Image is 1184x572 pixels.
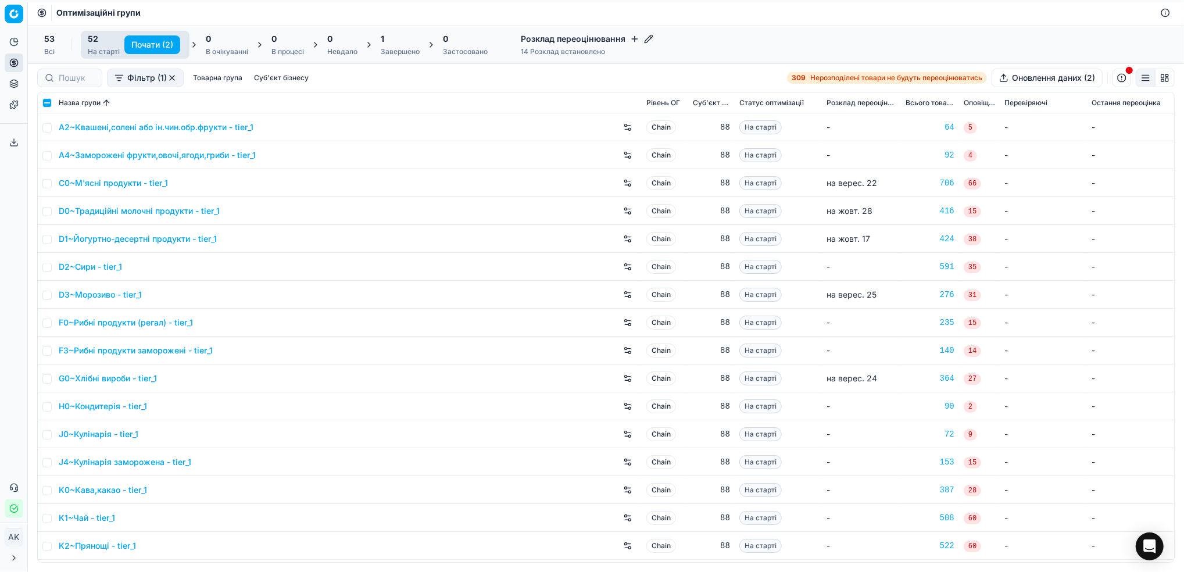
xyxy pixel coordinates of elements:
a: 90 [906,401,954,412]
td: - [1000,197,1087,225]
div: В процесі [271,47,304,56]
div: 88 [693,401,730,412]
a: 276 [906,289,954,301]
div: 88 [693,233,730,245]
input: Пошук [59,72,95,84]
span: Chain [646,204,676,218]
span: Chain [646,511,676,525]
span: Chain [646,288,676,302]
div: 72 [906,428,954,440]
div: 88 [693,205,730,217]
span: На старті [739,483,782,497]
span: Перевіряючі [1004,98,1047,108]
span: 52 [88,33,98,45]
div: 508 [906,512,954,524]
td: - [822,504,901,532]
a: 591 [906,261,954,273]
a: 416 [906,205,954,217]
span: Оптимізаційні групи [56,7,141,19]
span: Статус оптимізації [739,98,804,108]
span: 15 [964,206,981,217]
div: Застосовано [443,47,488,56]
td: - [822,337,901,364]
span: 35 [964,262,981,273]
span: Розклад переоцінювання [827,98,896,108]
a: 140 [906,345,954,356]
div: 88 [693,345,730,356]
span: На старті [739,232,782,246]
span: Всього товарів [906,98,954,108]
td: - [1087,169,1174,197]
span: Chain [646,316,676,330]
a: J4~Кулінарія заморожена - tier_1 [59,456,191,468]
span: Остання переоцінка [1092,98,1161,108]
a: A2~Квашені,солені або ін.чин.обр.фрукти - tier_1 [59,121,253,133]
a: D1~Йогуртно-десертні продукти - tier_1 [59,233,217,245]
span: Chain [646,148,676,162]
td: - [1000,448,1087,476]
a: D2~Сири - tier_1 [59,261,122,273]
td: - [1087,476,1174,504]
td: - [1000,392,1087,420]
span: 0 [206,33,211,45]
td: - [1000,364,1087,392]
td: - [1087,253,1174,281]
span: На старті [739,288,782,302]
div: 88 [693,289,730,301]
td: - [1087,448,1174,476]
td: - [822,141,901,169]
div: 88 [693,456,730,468]
a: K0~Кава,какао - tier_1 [59,484,147,496]
span: На старті [739,120,782,134]
a: D0~Традиційні молочні продукти - tier_1 [59,205,220,217]
span: 15 [964,457,981,469]
td: - [1000,169,1087,197]
div: Невдало [327,47,357,56]
span: 28 [964,485,981,496]
div: Всі [44,47,55,56]
a: F0~Рибні продукти (регал) - tier_1 [59,317,193,328]
button: Почати (2) [124,35,180,54]
a: C0~М'ясні продукти - tier_1 [59,177,168,189]
a: K1~Чай - tier_1 [59,512,115,524]
span: Суб'єкт бізнесу [693,98,730,108]
div: 88 [693,149,730,161]
a: 309Нерозподілені товари не будуть переоцінюватись [787,72,987,84]
span: Chain [646,176,676,190]
span: Chain [646,539,676,553]
h4: Розклад переоцінювання [521,33,653,45]
span: Нерозподілені товари не будуть переоцінюватись [810,73,982,83]
td: - [822,448,901,476]
div: 706 [906,177,954,189]
div: 235 [906,317,954,328]
button: Товарна група [188,71,247,85]
td: - [822,476,901,504]
a: 64 [906,121,954,133]
td: - [1087,420,1174,448]
div: Open Intercom Messenger [1136,532,1164,560]
a: 153 [906,456,954,468]
td: - [1087,113,1174,141]
div: 88 [693,512,730,524]
div: 88 [693,261,730,273]
a: K2~Прянощі - tier_1 [59,540,136,552]
div: 88 [693,121,730,133]
td: - [822,532,901,560]
span: На старті [739,260,782,274]
a: 424 [906,233,954,245]
td: - [1087,504,1174,532]
span: 66 [964,178,981,190]
a: D3~Морозиво - tier_1 [59,289,142,301]
td: - [1000,476,1087,504]
span: на верес. 22 [827,178,877,188]
span: Chain [646,260,676,274]
td: - [1087,392,1174,420]
td: - [822,253,901,281]
button: Sorted by Назва групи ascending [101,97,112,109]
div: 88 [693,177,730,189]
div: 92 [906,149,954,161]
span: 60 [964,541,981,552]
